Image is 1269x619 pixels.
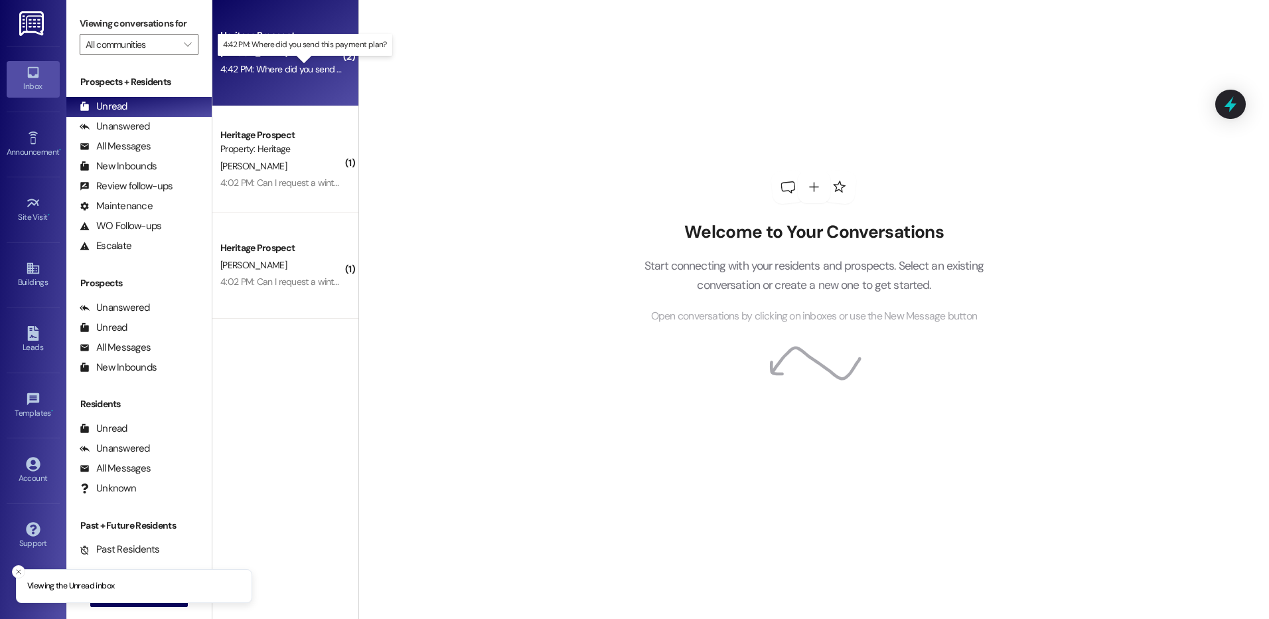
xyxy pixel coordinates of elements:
[624,222,1004,243] h2: Welcome to Your Conversations
[80,199,153,213] div: Maintenance
[651,308,977,325] span: Open conversations by clicking on inboxes or use the New Message button
[80,301,150,315] div: Unanswered
[7,257,60,293] a: Buildings
[220,276,368,288] div: 4:02 PM: Can I request a winter lease?
[220,128,343,142] div: Heritage Prospect
[220,142,343,156] div: Property: Heritage
[184,39,191,50] i: 
[80,120,150,133] div: Unanswered
[7,453,60,489] a: Account
[220,29,343,43] div: Heritage Prospect
[80,462,151,476] div: All Messages
[7,322,60,358] a: Leads
[66,75,212,89] div: Prospects + Residents
[220,63,411,75] div: 4:42 PM: Where did you send this payment plan?
[80,442,150,456] div: Unanswered
[7,192,60,228] a: Site Visit •
[223,39,386,50] p: 4:42 PM: Where did you send this payment plan?
[27,580,114,592] p: Viewing the Unread inbox
[7,61,60,97] a: Inbox
[7,388,60,424] a: Templates •
[80,219,161,233] div: WO Follow-ups
[66,397,212,411] div: Residents
[59,145,61,155] span: •
[220,259,287,271] span: [PERSON_NAME]
[80,482,136,495] div: Unknown
[80,361,157,375] div: New Inbounds
[220,177,368,189] div: 4:02 PM: Can I request a winter lease?
[624,256,1004,294] p: Start connecting with your residents and prospects. Select an existing conversation or create a n...
[80,179,173,193] div: Review follow-ups
[80,543,160,557] div: Past Residents
[80,100,127,114] div: Unread
[220,241,343,255] div: Heritage Prospect
[7,518,60,554] a: Support
[80,159,157,173] div: New Inbounds
[80,139,151,153] div: All Messages
[66,276,212,290] div: Prospects
[66,519,212,533] div: Past + Future Residents
[80,341,151,355] div: All Messages
[80,239,131,253] div: Escalate
[80,422,127,436] div: Unread
[80,13,198,34] label: Viewing conversations for
[48,211,50,220] span: •
[51,406,53,416] span: •
[80,321,127,335] div: Unread
[220,160,287,172] span: [PERSON_NAME]
[220,46,287,58] span: [PERSON_NAME]
[19,11,46,36] img: ResiDesk Logo
[86,34,177,55] input: All communities
[12,565,25,578] button: Close toast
